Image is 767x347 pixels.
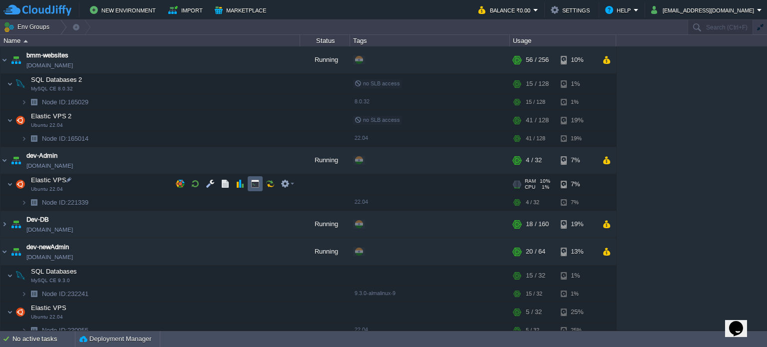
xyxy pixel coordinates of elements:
img: AMDAwAAAACH5BAEAAAAALAAAAAABAAEAAAICRAEAOw== [23,40,28,42]
div: 1% [561,286,593,302]
span: [DOMAIN_NAME] [26,60,73,70]
span: [DOMAIN_NAME] [26,225,73,235]
iframe: chat widget [725,307,757,337]
div: 15 / 32 [526,266,545,286]
button: Help [605,4,634,16]
div: Status [301,35,350,46]
a: Node ID:230955 [41,326,90,335]
div: No active tasks [12,331,75,347]
img: AMDAwAAAACH5BAEAAAAALAAAAAABAAEAAAICRAEAOw== [7,74,13,94]
img: AMDAwAAAACH5BAEAAAAALAAAAAABAAEAAAICRAEAOw== [0,46,8,73]
span: 10% [540,178,550,184]
a: dev-newAdmin [26,242,69,252]
img: AMDAwAAAACH5BAEAAAAALAAAAAABAAEAAAICRAEAOw== [21,195,27,210]
span: Node ID: [42,327,67,334]
img: AMDAwAAAACH5BAEAAAAALAAAAAABAAEAAAICRAEAOw== [0,147,8,174]
span: MySQL CE 8.0.32 [31,86,73,92]
div: 19% [561,131,593,146]
img: AMDAwAAAACH5BAEAAAAALAAAAAABAAEAAAICRAEAOw== [0,238,8,265]
span: Node ID: [42,290,67,298]
span: [DOMAIN_NAME] [26,161,73,171]
a: Node ID:165029 [41,98,90,106]
span: no SLB access [355,117,400,123]
div: 41 / 128 [526,110,549,130]
img: AMDAwAAAACH5BAEAAAAALAAAAAABAAEAAAICRAEAOw== [21,286,27,302]
img: AMDAwAAAACH5BAEAAAAALAAAAAABAAEAAAICRAEAOw== [13,110,27,130]
div: 5 / 32 [526,323,539,338]
img: AMDAwAAAACH5BAEAAAAALAAAAAABAAEAAAICRAEAOw== [13,174,27,194]
span: 232241 [41,290,90,298]
div: Running [300,147,350,174]
img: AMDAwAAAACH5BAEAAAAALAAAAAABAAEAAAICRAEAOw== [7,110,13,130]
span: SQL Databases [30,267,78,276]
button: Env Groups [3,20,53,34]
img: AMDAwAAAACH5BAEAAAAALAAAAAABAAEAAAICRAEAOw== [7,302,13,322]
span: CPU [525,184,535,190]
span: 165014 [41,134,90,143]
span: SQL Databases 2 [30,75,83,84]
img: AMDAwAAAACH5BAEAAAAALAAAAAABAAEAAAICRAEAOw== [0,211,8,238]
img: AMDAwAAAACH5BAEAAAAALAAAAAABAAEAAAICRAEAOw== [27,94,41,110]
div: 19% [561,211,593,238]
div: 41 / 128 [526,131,545,146]
img: AMDAwAAAACH5BAEAAAAALAAAAAABAAEAAAICRAEAOw== [9,238,23,265]
a: Node ID:221339 [41,198,90,207]
span: Ubuntu 22.04 [31,122,63,128]
span: Elastic VPS 2 [30,112,73,120]
div: 4 / 32 [526,147,542,174]
span: RAM [525,178,536,184]
a: Elastic VPSUbuntu 22.04 [30,176,68,184]
a: Node ID:165014 [41,134,90,143]
div: 13% [561,238,593,265]
img: AMDAwAAAACH5BAEAAAAALAAAAAABAAEAAAICRAEAOw== [9,147,23,174]
img: AMDAwAAAACH5BAEAAAAALAAAAAABAAEAAAICRAEAOw== [21,131,27,146]
span: Elastic VPS [30,176,68,184]
span: 1% [539,184,549,190]
div: 15 / 128 [526,74,549,94]
a: SQL DatabasesMySQL CE 9.3.0 [30,268,78,275]
div: 10% [561,46,593,73]
img: AMDAwAAAACH5BAEAAAAALAAAAAABAAEAAAICRAEAOw== [27,323,41,338]
div: 25% [561,302,593,322]
img: AMDAwAAAACH5BAEAAAAALAAAAAABAAEAAAICRAEAOw== [9,46,23,73]
div: 7% [561,195,593,210]
a: Elastic VPSUbuntu 22.04 [30,304,68,312]
img: AMDAwAAAACH5BAEAAAAALAAAAAABAAEAAAICRAEAOw== [27,286,41,302]
img: AMDAwAAAACH5BAEAAAAALAAAAAABAAEAAAICRAEAOw== [9,211,23,238]
div: 56 / 256 [526,46,549,73]
a: dev-Admin [26,151,57,161]
span: [DOMAIN_NAME] [26,252,73,262]
img: AMDAwAAAACH5BAEAAAAALAAAAAABAAEAAAICRAEAOw== [13,74,27,94]
button: New Environment [90,4,159,16]
div: Usage [510,35,616,46]
div: 7% [561,174,593,194]
span: Node ID: [42,135,67,142]
button: Marketplace [215,4,269,16]
img: AMDAwAAAACH5BAEAAAAALAAAAAABAAEAAAICRAEAOw== [27,195,41,210]
div: Running [300,238,350,265]
span: Elastic VPS [30,304,68,312]
img: CloudJiffy [3,4,71,16]
div: Name [1,35,300,46]
a: Node ID:232241 [41,290,90,298]
span: 9.3.0-almalinux-9 [355,290,395,296]
span: 230955 [41,326,90,335]
div: 1% [561,266,593,286]
span: Ubuntu 22.04 [31,314,63,320]
a: bmm-websites [26,50,68,60]
a: Elastic VPS 2Ubuntu 22.04 [30,112,73,120]
a: Dev-DB [26,215,49,225]
div: 15 / 128 [526,94,545,110]
span: 221339 [41,198,90,207]
button: Settings [551,4,593,16]
button: Deployment Manager [79,334,151,344]
img: AMDAwAAAACH5BAEAAAAALAAAAAABAAEAAAICRAEAOw== [7,266,13,286]
button: Import [168,4,206,16]
div: 1% [561,94,593,110]
div: 7% [561,147,593,174]
div: 1% [561,74,593,94]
